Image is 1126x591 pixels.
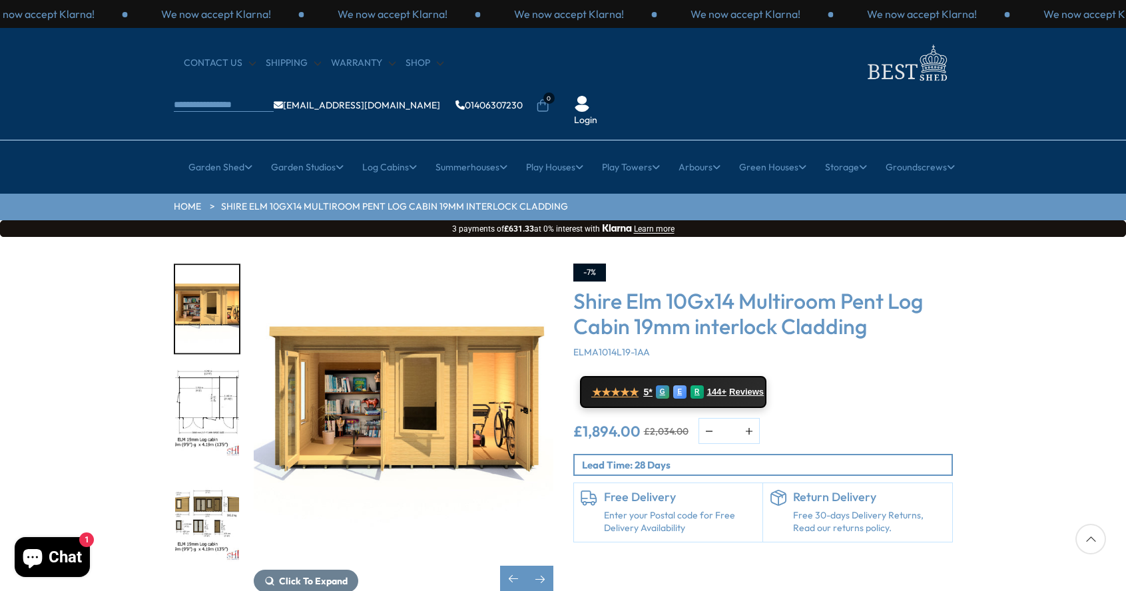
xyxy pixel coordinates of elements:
a: Login [574,114,597,127]
a: Shipping [266,57,321,70]
ins: £1,894.00 [573,424,641,439]
a: Play Towers [602,150,660,184]
a: Shop [406,57,443,70]
div: -7% [573,264,606,282]
a: Shire Elm 10Gx14 Multiroom Pent Log Cabin 19mm interlock Cladding [221,200,568,214]
a: Summerhouses [435,150,507,184]
a: Enter your Postal code for Free Delivery Availability [604,509,756,535]
a: ★★★★★ 5* G E R 144+ Reviews [580,376,766,408]
a: HOME [174,200,201,214]
div: R [691,385,704,399]
div: E [673,385,687,399]
h6: Return Delivery [793,490,946,504]
a: 0 [536,99,549,112]
h6: Free Delivery [604,490,756,504]
a: Groundscrews [886,150,955,184]
span: Reviews [729,387,764,397]
p: Lead Time: 28 Days [582,458,952,472]
p: We now accept Klarna! [338,7,447,21]
a: Log Cabins [362,150,417,184]
span: ELMA1014L19-1AA [573,346,650,358]
a: Garden Shed [188,150,252,184]
p: We now accept Klarna! [867,7,977,21]
h3: Shire Elm 10Gx14 Multiroom Pent Log Cabin 19mm interlock Cladding [573,288,953,339]
p: We now accept Klarna! [691,7,800,21]
div: 2 / 11 [174,264,240,355]
div: 1 / 3 [834,7,1010,21]
a: Warranty [331,57,396,70]
a: Storage [825,150,867,184]
div: 1 / 3 [304,7,481,21]
span: Click To Expand [279,575,348,587]
span: 0 [543,93,555,104]
a: Play Houses [526,150,583,184]
a: [EMAIL_ADDRESS][DOMAIN_NAME] [274,100,440,110]
img: Elm2990x419010x1419mmLINEmmft_59409f84-a109-4da0-a45f-f5b350dde037_200x200.jpg [175,473,239,562]
div: 3 / 3 [128,7,304,21]
img: Elm2990x419010x1419mm000lifestyle_0458a933-2e40-4a08-b390-b53926bfbfbf_200x200.jpg [175,265,239,353]
inbox-online-store-chat: Shopify online store chat [11,537,94,580]
a: Green Houses [739,150,806,184]
div: 3 / 3 [657,7,834,21]
span: ★★★★★ [592,386,639,399]
a: CONTACT US [184,57,256,70]
a: Arbours [679,150,720,184]
p: Free 30-days Delivery Returns, Read our returns policy. [793,509,946,535]
img: Elm2990x419010x1419mmPLAN_03906ce9-f245-4f29-b63a-0a9fc3b37f33_200x200.jpg [175,369,239,458]
p: We now accept Klarna! [161,7,271,21]
div: 2 / 3 [481,7,657,21]
a: Garden Studios [271,150,344,184]
div: G [656,385,669,399]
img: User Icon [574,96,590,112]
a: 01406307230 [455,100,523,110]
del: £2,034.00 [644,427,689,436]
span: 144+ [707,387,726,397]
div: 4 / 11 [174,472,240,563]
div: 3 / 11 [174,368,240,459]
p: We now accept Klarna! [514,7,624,21]
img: logo [860,41,953,85]
img: Shire Elm 10Gx14 Multiroom Pent Log Cabin 19mm interlock Cladding - Best Shed [254,264,553,563]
